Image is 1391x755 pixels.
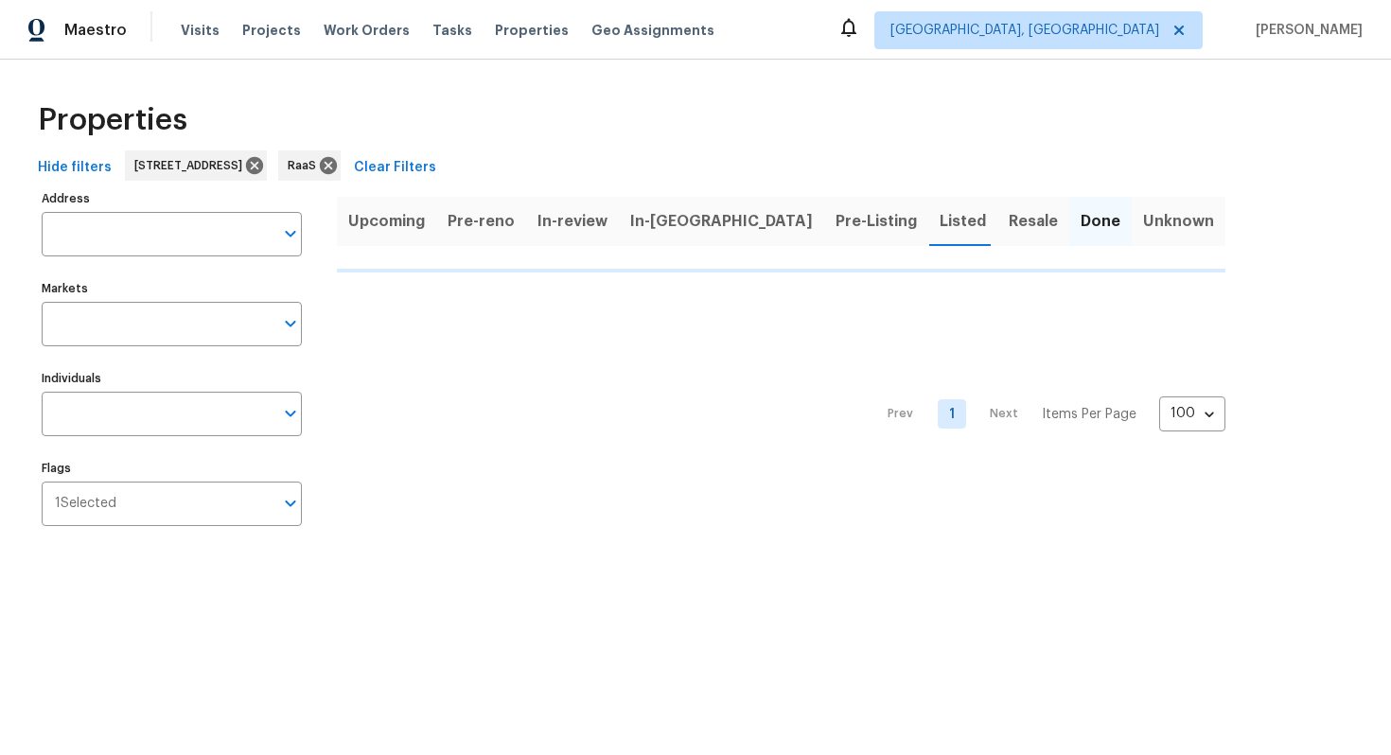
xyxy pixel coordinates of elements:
span: Upcoming [348,208,425,235]
button: Open [277,490,304,517]
button: Open [277,400,304,427]
span: Work Orders [324,21,410,40]
span: Done [1081,208,1120,235]
span: Clear Filters [354,156,436,180]
p: Items Per Page [1042,405,1136,424]
span: Listed [940,208,986,235]
span: Geo Assignments [591,21,714,40]
span: Projects [242,21,301,40]
span: Pre-reno [448,208,515,235]
label: Address [42,193,302,204]
span: RaaS [288,156,324,175]
button: Open [277,220,304,247]
button: Hide filters [30,150,119,185]
span: [GEOGRAPHIC_DATA], [GEOGRAPHIC_DATA] [890,21,1159,40]
span: [STREET_ADDRESS] [134,156,250,175]
span: Pre-Listing [836,208,917,235]
span: [PERSON_NAME] [1248,21,1363,40]
span: Properties [38,111,187,130]
span: Hide filters [38,156,112,180]
span: Properties [495,21,569,40]
div: 100 [1159,389,1225,438]
button: Clear Filters [346,150,444,185]
label: Individuals [42,373,302,384]
div: RaaS [278,150,341,181]
label: Markets [42,283,302,294]
span: Unknown [1143,208,1214,235]
span: Visits [181,21,220,40]
button: Open [277,310,304,337]
a: Goto page 1 [938,399,966,429]
span: Resale [1009,208,1058,235]
nav: Pagination Navigation [870,284,1225,545]
span: Maestro [64,21,127,40]
span: 1 Selected [55,496,116,512]
span: In-review [537,208,607,235]
span: In-[GEOGRAPHIC_DATA] [630,208,813,235]
span: Tasks [432,24,472,37]
div: [STREET_ADDRESS] [125,150,267,181]
label: Flags [42,463,302,474]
